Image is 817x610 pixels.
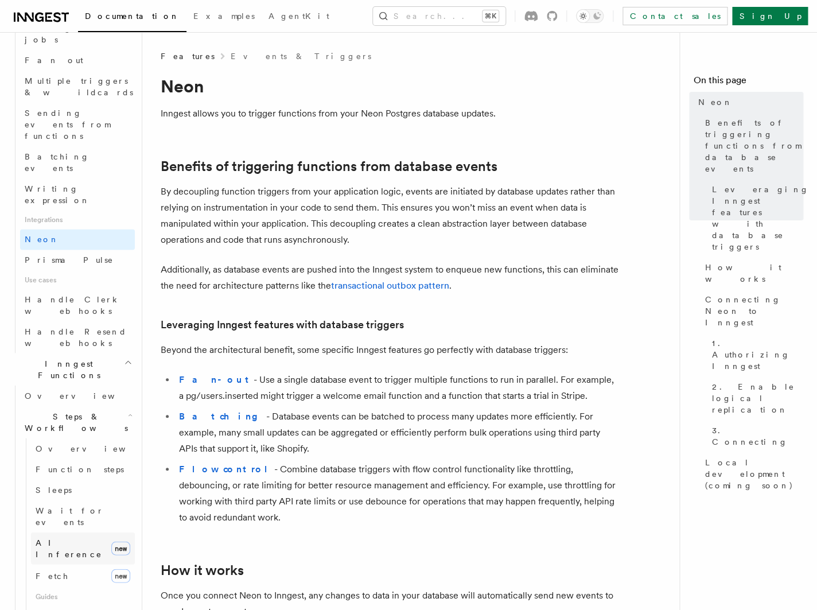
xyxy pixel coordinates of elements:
a: Prisma Pulse [20,250,135,270]
a: Handle Clerk webhooks [20,289,135,321]
a: Sleeps [31,479,135,500]
a: How it works [701,257,803,289]
span: Local development (coming soon) [705,457,803,491]
a: Connecting Neon to Inngest [701,289,803,333]
span: Fetch [36,571,69,580]
span: Overview [25,391,143,400]
span: Use cases [20,270,135,289]
a: Background jobs [20,18,135,50]
a: Fan out [20,50,135,71]
a: Neon [20,229,135,250]
a: Contact sales [623,7,727,25]
a: Overview [20,385,135,406]
span: Documentation [85,11,180,21]
a: Function steps [31,459,135,479]
a: 2. Enable logical replication [707,376,803,420]
a: Writing expression [20,178,135,211]
p: Beyond the architectural benefit, some specific Inngest features go perfectly with database trigg... [161,342,620,358]
span: new [111,541,130,555]
a: AgentKit [262,3,336,31]
a: Batching [179,411,266,422]
span: Handle Clerk webhooks [25,294,120,315]
p: Additionally, as database events are pushed into the Inngest system to enqueue new functions, thi... [161,262,620,294]
span: AgentKit [269,11,329,21]
a: Sign Up [732,7,808,25]
a: Overview [31,438,135,459]
span: Writing expression [25,184,90,205]
a: Multiple triggers & wildcards [20,71,135,103]
kbd: ⌘K [483,10,499,22]
span: Neon [698,96,733,108]
span: Leveraging Inngest features with database triggers [712,184,809,252]
a: Leveraging Inngest features with database triggers [707,179,803,257]
span: AI Inference [36,538,102,558]
span: Overview [36,444,154,453]
span: Steps & Workflows [20,410,128,433]
span: Handle Resend webhooks [25,327,127,347]
span: Neon [25,235,59,244]
span: Sending events from functions [25,108,110,141]
li: - Use a single database event to trigger multiple functions to run in parallel. For example, a pg... [176,372,620,404]
a: Flow control [179,464,274,475]
span: Fan out [25,56,83,65]
h4: On this page [694,73,803,92]
a: AI Inferencenew [31,532,135,564]
span: new [111,569,130,582]
li: - Database events can be batched to process many updates more efficiently. For example, many smal... [176,409,620,457]
a: Benefits of triggering functions from database events [161,158,497,174]
a: Batching events [20,146,135,178]
span: Sleeps [36,485,72,494]
h1: Neon [161,76,620,96]
a: Documentation [78,3,186,32]
a: Benefits of triggering functions from database events [701,112,803,179]
span: 2. Enable logical replication [712,381,803,415]
span: Multiple triggers & wildcards [25,76,133,97]
span: Benefits of triggering functions from database events [705,117,803,174]
a: 3. Connecting [707,420,803,452]
span: Integrations [20,211,135,229]
span: Connecting Neon to Inngest [705,294,803,328]
a: Wait for events [31,500,135,532]
button: Inngest Functions [9,353,135,385]
a: 1. Authorizing Inngest [707,333,803,376]
span: Examples [193,11,255,21]
p: By decoupling function triggers from your application logic, events are initiated by database upd... [161,184,620,248]
button: Steps & Workflows [20,406,135,438]
a: Fan-out [179,374,254,385]
a: Leveraging Inngest features with database triggers [161,317,404,333]
span: Guides [31,587,135,605]
span: Prisma Pulse [25,255,114,265]
button: Toggle dark mode [576,9,604,23]
a: How it works [161,562,244,578]
span: 3. Connecting [712,425,803,448]
a: Examples [186,3,262,31]
a: Fetchnew [31,564,135,587]
a: Handle Resend webhooks [20,321,135,353]
p: Inngest allows you to trigger functions from your Neon Postgres database updates. [161,106,620,122]
a: transactional outbox pattern [331,280,449,291]
a: Sending events from functions [20,103,135,146]
span: Batching events [25,152,90,173]
span: Features [161,50,215,62]
li: - Combine database triggers with flow control functionality like throttling, debouncing, or rate ... [176,461,620,526]
a: Events & Triggers [231,50,371,62]
a: Neon [694,92,803,112]
span: Inngest Functions [9,358,124,380]
span: Wait for events [36,506,104,526]
span: 1. Authorizing Inngest [712,337,803,372]
span: How it works [705,262,803,285]
a: Local development (coming soon) [701,452,803,496]
span: Function steps [36,464,124,473]
button: Search...⌘K [373,7,505,25]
